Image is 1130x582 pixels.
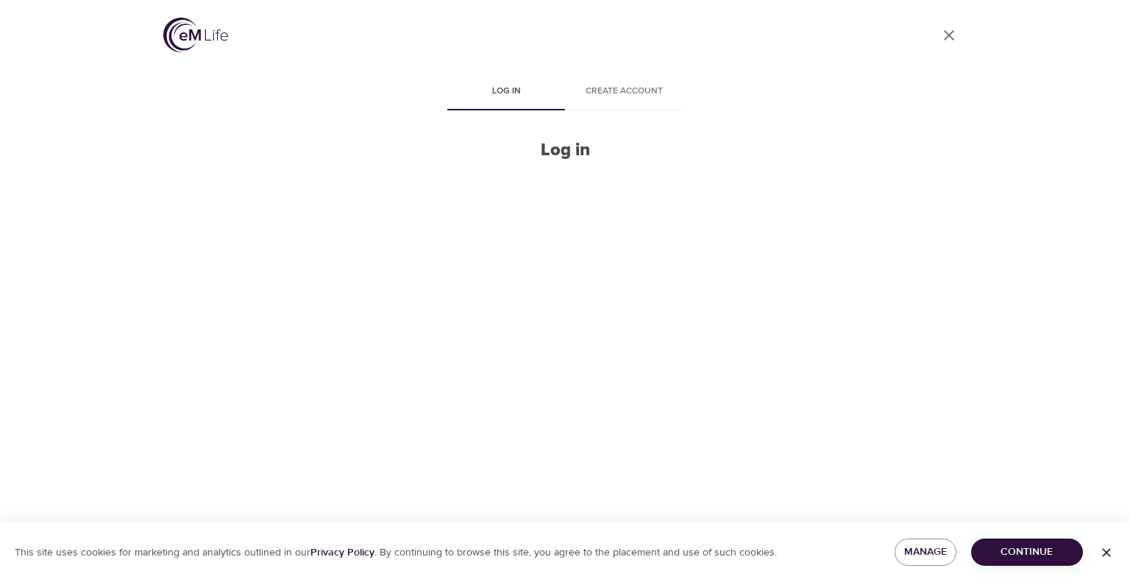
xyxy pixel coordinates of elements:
[310,546,374,559] a: Privacy Policy
[971,539,1083,566] button: Continue
[983,543,1071,561] span: Continue
[163,18,228,52] img: logo
[574,84,674,99] span: Create account
[447,75,683,110] div: disabled tabs example
[895,539,956,566] button: Manage
[931,18,967,53] a: close
[906,543,945,561] span: Manage
[456,84,556,99] span: Log in
[447,140,683,161] h2: Log in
